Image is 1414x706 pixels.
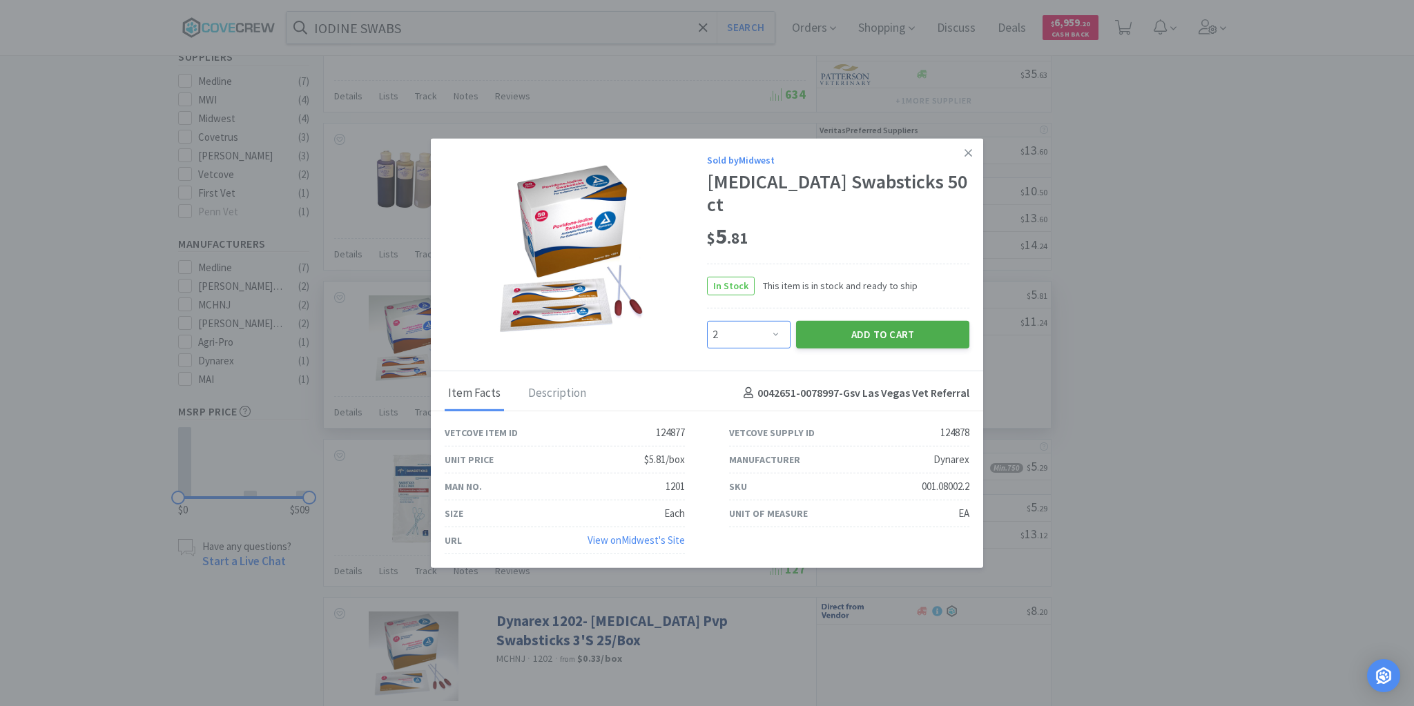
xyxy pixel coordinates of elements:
[958,505,969,522] div: EA
[664,505,685,522] div: Each
[729,451,800,467] div: Manufacturer
[796,320,969,348] button: Add to Cart
[644,451,685,468] div: $5.81/box
[707,228,715,248] span: $
[445,532,462,547] div: URL
[708,277,754,294] span: In Stock
[1367,659,1400,692] div: Open Intercom Messenger
[755,278,918,293] span: This item is in stock and ready to ship
[445,424,518,440] div: Vetcove Item ID
[588,533,685,547] a: View onMidwest's Site
[729,424,815,440] div: Vetcove Supply ID
[445,451,494,467] div: Unit Price
[666,478,685,495] div: 1201
[729,478,747,493] div: SKU
[922,478,969,495] div: 001.08002.2
[525,376,590,411] div: Description
[940,424,969,441] div: 124878
[707,152,969,167] div: Sold by Midwest
[445,376,504,411] div: Item Facts
[656,424,685,441] div: 124877
[486,160,666,340] img: be4b1367fecd4eecb06001350c74648e_124878.jpeg
[445,505,463,520] div: Size
[738,384,969,402] h4: 0042651-0078997 - Gsv Las Vegas Vet Referral
[729,505,808,520] div: Unit of Measure
[933,451,969,468] div: Dynarex
[445,478,482,493] div: Man No.
[707,170,969,217] div: [MEDICAL_DATA] Swabsticks 50 ct
[727,228,748,248] span: . 81
[707,222,748,250] span: 5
